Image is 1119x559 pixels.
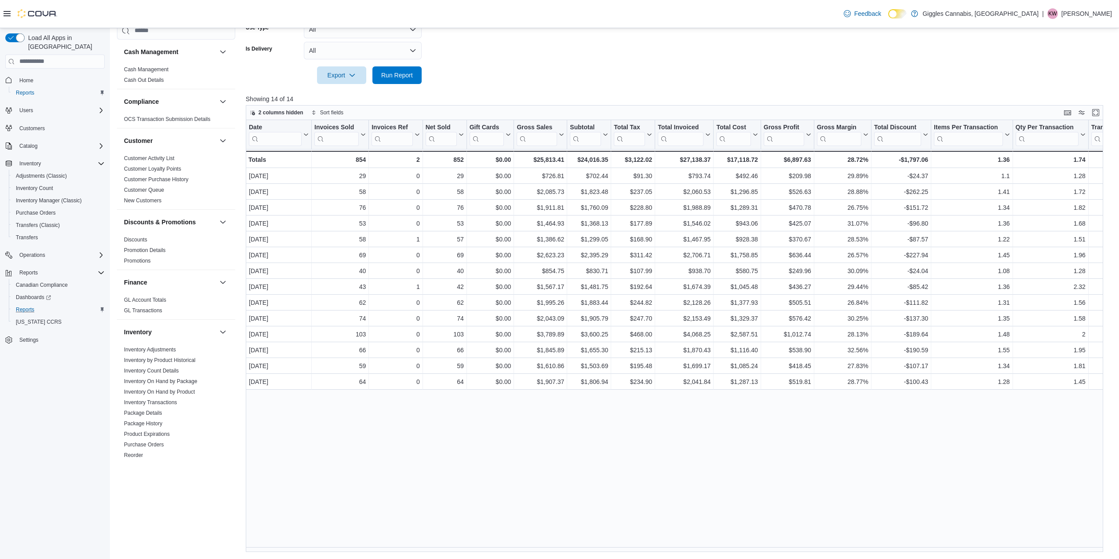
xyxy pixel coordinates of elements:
[218,96,228,107] button: Compliance
[372,202,419,213] div: 0
[888,9,907,18] input: Dark Mode
[124,452,143,458] a: Reorder
[2,140,108,152] button: Catalog
[517,250,564,260] div: $2,623.23
[381,71,413,80] span: Run Report
[470,218,511,229] div: $0.00
[372,123,419,146] button: Invoices Ref
[888,18,889,19] span: Dark Mode
[425,123,456,146] div: Net Sold
[16,294,51,301] span: Dashboards
[934,202,1010,213] div: 1.34
[12,292,105,303] span: Dashboards
[249,123,302,146] div: Date
[320,109,343,116] span: Sort fields
[517,123,557,132] div: Gross Sales
[425,123,463,146] button: Net Sold
[934,123,1003,146] div: Items Per Transaction
[314,123,359,146] div: Invoices Sold
[764,123,804,132] div: Gross Profit
[16,334,105,345] span: Settings
[248,154,309,165] div: Totals
[764,218,811,229] div: $425.07
[5,70,105,369] nav: Complex example
[16,318,62,325] span: [US_STATE] CCRS
[934,218,1010,229] div: 1.36
[249,123,309,146] button: Date
[124,165,181,172] span: Customer Loyalty Points
[12,195,85,206] a: Inventory Manager (Classic)
[517,171,564,181] div: $726.81
[372,154,419,165] div: 2
[12,280,105,290] span: Canadian Compliance
[658,171,711,181] div: $793.74
[716,123,751,132] div: Total Cost
[124,328,216,336] button: Inventory
[246,45,272,52] label: Is Delivery
[218,217,228,227] button: Discounts & Promotions
[9,194,108,207] button: Inventory Manager (Classic)
[372,123,412,132] div: Invoices Ref
[124,197,161,204] span: New Customers
[12,183,105,194] span: Inventory Count
[16,250,105,260] span: Operations
[934,123,1010,146] button: Items Per Transaction
[874,123,921,132] div: Total Discount
[124,307,162,314] a: GL Transactions
[16,75,37,86] a: Home
[16,89,34,96] span: Reports
[124,136,216,145] button: Customer
[16,105,105,116] span: Users
[1015,202,1085,213] div: 1.82
[614,123,652,146] button: Total Tax
[9,87,108,99] button: Reports
[124,47,179,56] h3: Cash Management
[1015,154,1085,165] div: 1.74
[19,142,37,150] span: Catalog
[12,195,105,206] span: Inventory Manager (Classic)
[314,154,366,165] div: 854
[314,186,366,197] div: 58
[570,202,608,213] div: $1,760.09
[314,171,366,181] div: 29
[124,278,147,287] h3: Finance
[124,176,189,183] span: Customer Purchase History
[570,123,601,132] div: Subtotal
[16,185,53,192] span: Inventory Count
[470,186,511,197] div: $0.00
[1042,8,1044,19] p: |
[2,333,108,346] button: Settings
[934,234,1010,245] div: 1.22
[658,154,711,165] div: $27,138.37
[314,123,366,146] button: Invoices Sold
[124,176,189,183] a: Customer Purchase History
[124,166,181,172] a: Customer Loyalty Points
[9,303,108,316] button: Reports
[16,306,34,313] span: Reports
[934,123,1003,132] div: Items Per Transaction
[517,186,564,197] div: $2,085.73
[426,234,464,245] div: 57
[817,218,868,229] div: 31.07%
[308,107,347,118] button: Sort fields
[304,21,422,38] button: All
[124,187,164,193] a: Customer Queue
[470,171,511,181] div: $0.00
[425,154,463,165] div: 852
[124,258,151,264] a: Promotions
[124,155,175,161] a: Customer Activity List
[372,123,412,146] div: Invoices Ref
[249,202,309,213] div: [DATE]
[1015,186,1085,197] div: 1.72
[658,218,711,229] div: $1,546.02
[16,75,105,86] span: Home
[372,171,419,181] div: 0
[16,123,48,134] a: Customers
[614,186,652,197] div: $237.05
[218,47,228,57] button: Cash Management
[1090,107,1101,118] button: Enter fullscreen
[12,304,105,315] span: Reports
[1015,234,1085,245] div: 1.51
[1076,107,1087,118] button: Display options
[19,269,38,276] span: Reports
